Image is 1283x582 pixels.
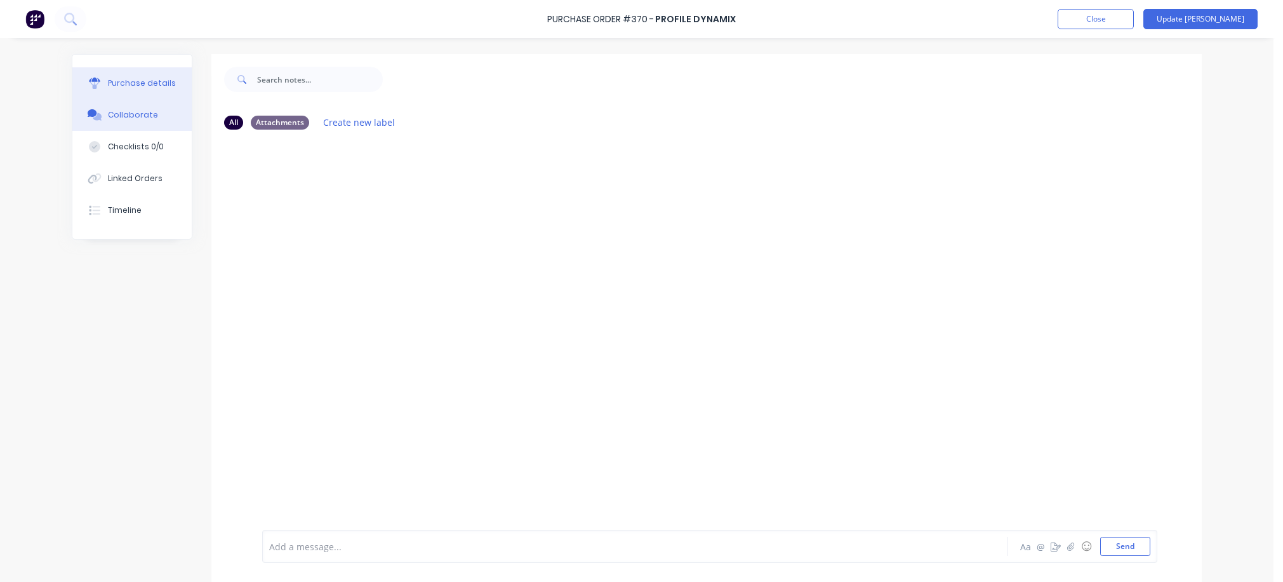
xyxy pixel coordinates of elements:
[1079,539,1094,554] button: ☺
[655,13,736,26] div: Profile Dynamix
[1033,539,1048,554] button: @
[547,13,654,26] div: Purchase Order #370 -
[1058,9,1134,29] button: Close
[108,109,158,121] div: Collaborate
[108,205,142,216] div: Timeline
[108,78,176,89] div: Purchase details
[108,173,163,184] div: Linked Orders
[257,67,383,92] input: Search notes...
[25,10,44,29] img: Factory
[1100,537,1150,556] button: Send
[251,116,309,130] div: Attachments
[72,163,192,194] button: Linked Orders
[72,194,192,226] button: Timeline
[1018,539,1033,554] button: Aa
[1143,9,1258,29] button: Update [PERSON_NAME]
[224,116,243,130] div: All
[108,141,164,152] div: Checklists 0/0
[72,131,192,163] button: Checklists 0/0
[317,114,402,131] button: Create new label
[72,99,192,131] button: Collaborate
[72,67,192,99] button: Purchase details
